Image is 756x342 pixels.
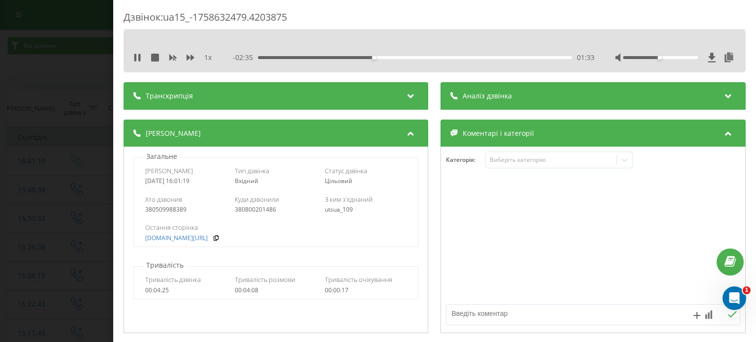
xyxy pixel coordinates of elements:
[124,10,746,30] div: Дзвінок : ua15_-1758632479.4203875
[235,287,317,294] div: 00:04:08
[373,56,377,60] div: Accessibility label
[490,156,613,164] div: Виберіть категорію
[446,156,486,163] h4: Категорія :
[463,91,512,101] span: Аналіз дзвінка
[145,223,198,232] span: Остання сторінка
[145,178,227,185] div: [DATE] 16:01:19
[145,287,227,294] div: 00:04:25
[145,166,193,175] span: [PERSON_NAME]
[325,206,407,213] div: utsua_109
[146,128,201,138] span: [PERSON_NAME]
[325,166,367,175] span: Статус дзвінка
[743,286,751,294] span: 1
[658,56,662,60] div: Accessibility label
[577,53,595,62] span: 01:33
[145,195,182,204] span: Хто дзвонив
[145,235,208,242] a: [DOMAIN_NAME][URL]
[235,177,259,185] span: Вхідний
[325,287,407,294] div: 00:00:17
[325,195,373,204] span: З ким з'єднаний
[204,53,212,62] span: 1 x
[723,286,746,310] iframe: Intercom live chat
[144,152,180,161] p: Загальне
[235,195,280,204] span: Куди дзвонили
[235,275,296,284] span: Тривалість розмови
[463,128,535,138] span: Коментарі і категорії
[325,177,352,185] span: Цільовий
[145,206,227,213] div: 380509988389
[146,91,193,101] span: Транскрипція
[325,275,392,284] span: Тривалість очікування
[235,166,270,175] span: Тип дзвінка
[235,206,317,213] div: 380800201486
[144,260,186,270] p: Тривалість
[233,53,258,62] span: - 02:35
[145,275,201,284] span: Тривалість дзвінка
